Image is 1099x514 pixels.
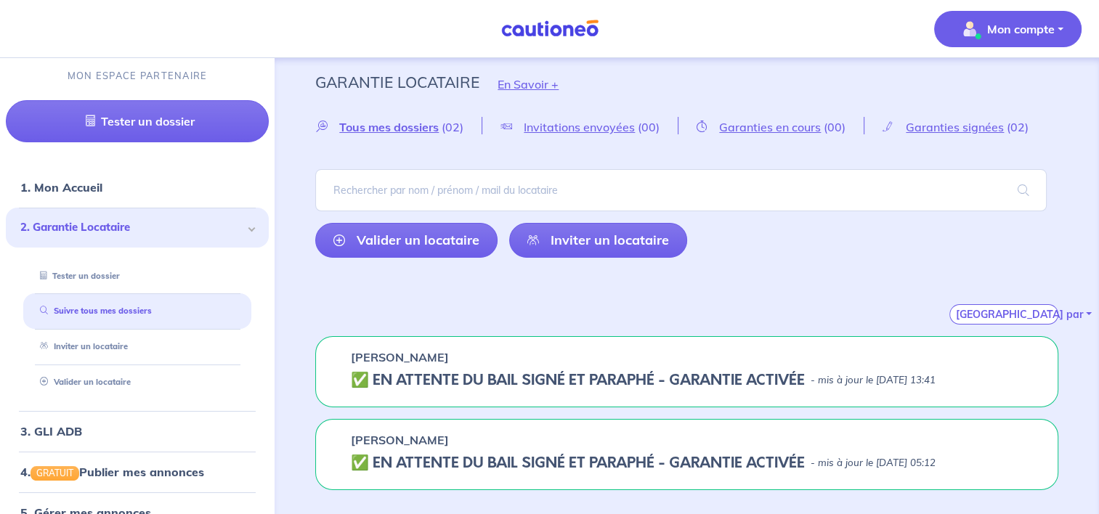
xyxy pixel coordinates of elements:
[315,120,482,134] a: Tous mes dossiers(02)
[20,219,243,236] span: 2. Garantie Locataire
[351,372,805,389] h5: ✅️️️ EN ATTENTE DU BAIL SIGNÉ ET PARAPHÉ - GARANTIE ACTIVÉE
[864,120,1047,134] a: Garanties signées(02)
[68,69,208,83] p: MON ESPACE PARTENAIRE
[23,264,251,288] div: Tester un dossier
[34,271,120,281] a: Tester un dossier
[811,456,936,470] p: - mis à jour le [DATE] 05:12
[678,120,864,134] a: Garanties en cours(00)
[719,120,821,134] span: Garanties en cours
[811,373,936,388] p: - mis à jour le [DATE] 13:41
[638,120,660,134] span: (00)
[20,465,204,479] a: 4.GRATUITPublier mes annonces
[824,120,845,134] span: (00)
[509,223,687,258] a: Inviter un locataire
[34,306,152,316] a: Suivre tous mes dossiers
[315,69,479,95] p: Garantie Locataire
[906,120,1004,134] span: Garanties signées
[934,11,1082,47] button: illu_account_valid_menu.svgMon compte
[351,431,449,449] p: [PERSON_NAME]
[351,348,449,366] p: [PERSON_NAME]
[6,100,269,142] a: Tester un dossier
[987,20,1055,38] p: Mon compte
[6,417,269,446] div: 3. GLI ADB
[1000,170,1047,211] span: search
[6,457,269,486] div: 4.GRATUITPublier mes annonces
[482,120,678,134] a: Invitations envoyées(00)
[23,335,251,359] div: Inviter un locataire
[23,370,251,394] div: Valider un locataire
[6,208,269,248] div: 2. Garantie Locataire
[23,299,251,323] div: Suivre tous mes dossiers
[351,372,1023,389] div: state: CONTRACT-SIGNED, Context: NOT-LESSOR,IS-GL-CAUTION
[949,304,1058,325] button: [GEOGRAPHIC_DATA] par
[315,169,1047,211] input: Rechercher par nom / prénom / mail du locataire
[34,341,128,351] a: Inviter un locataire
[20,180,102,195] a: 1. Mon Accueil
[495,20,604,38] img: Cautioneo
[1007,120,1029,134] span: (02)
[315,223,498,258] a: Valider un locataire
[524,120,635,134] span: Invitations envoyées
[958,17,981,41] img: illu_account_valid_menu.svg
[34,377,131,387] a: Valider un locataire
[479,63,577,105] button: En Savoir +
[351,454,1023,472] div: state: CONTRACT-SIGNED, Context: NOT-LESSOR,IS-GL-CAUTION
[6,173,269,202] div: 1. Mon Accueil
[339,120,439,134] span: Tous mes dossiers
[351,454,805,472] h5: ✅️️️ EN ATTENTE DU BAIL SIGNÉ ET PARAPHÉ - GARANTIE ACTIVÉE
[442,120,463,134] span: (02)
[20,424,82,438] a: 3. GLI ADB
